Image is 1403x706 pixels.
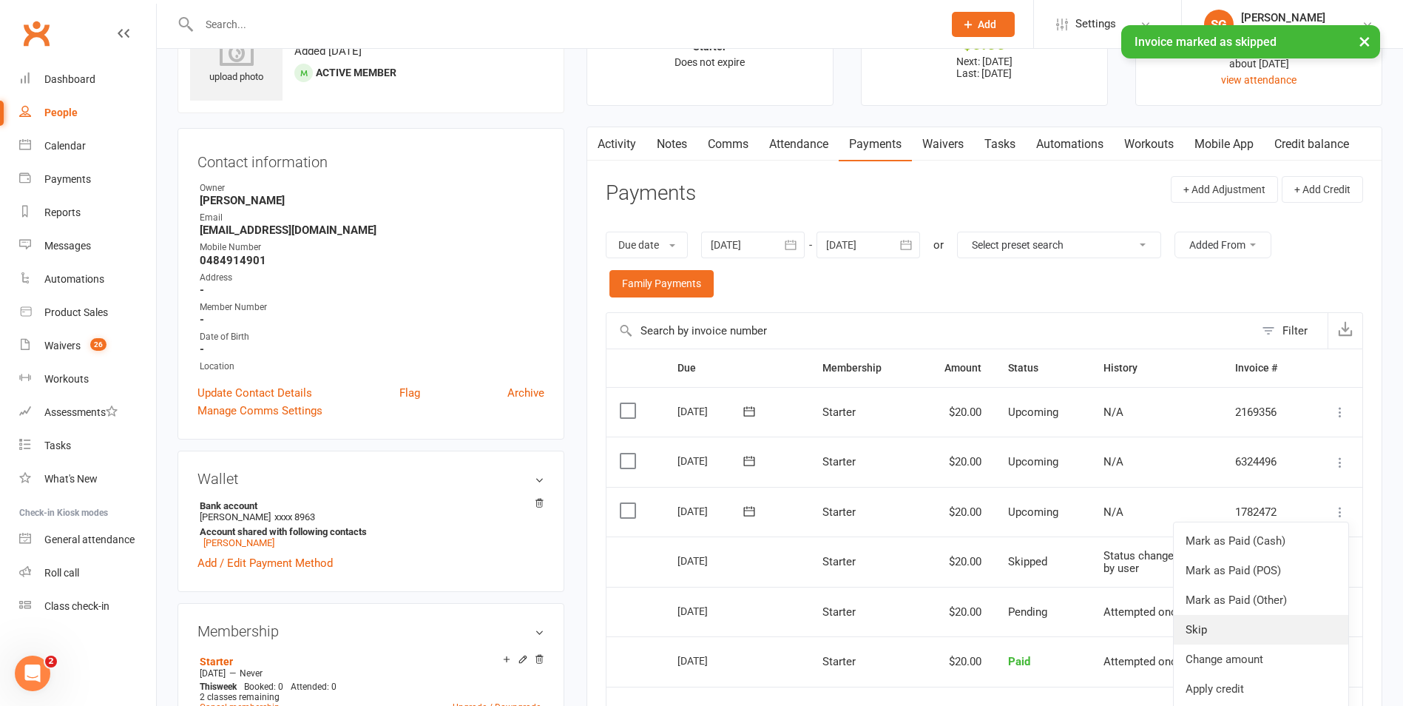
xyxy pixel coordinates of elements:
[1174,232,1271,258] button: Added From
[1241,24,1325,38] div: Muay X
[44,534,135,545] div: General attendance
[15,656,50,691] iframe: Intercom live chat
[1171,176,1278,203] button: + Add Adjustment
[822,505,856,519] span: Starter
[19,523,156,557] a: General attendance kiosk mode
[1241,11,1325,24] div: [PERSON_NAME]
[1351,25,1378,57] button: ×
[1103,455,1123,468] span: N/A
[197,402,322,420] a: Manage Comms Settings
[19,296,156,329] a: Product Sales
[203,537,274,548] a: [PERSON_NAME]
[19,229,156,263] a: Messages
[19,363,156,396] a: Workouts
[291,682,337,692] span: Attended: 0
[1103,505,1123,519] span: N/A
[697,127,759,161] a: Comms
[507,384,544,402] a: Archive
[200,692,280,702] span: 2 classes remaining
[200,668,226,679] span: [DATE]
[200,283,544,297] strong: -
[240,668,263,679] span: Never
[1008,455,1058,468] span: Upcoming
[1008,406,1058,419] span: Upcoming
[200,300,544,315] div: Member Number
[916,537,995,587] td: $20.00
[200,682,217,692] span: This
[197,384,312,402] a: Update Contact Details
[822,406,856,419] span: Starter
[200,271,544,285] div: Address
[200,194,544,207] strong: [PERSON_NAME]
[664,349,809,387] th: Due
[606,232,688,258] button: Due date
[978,19,996,30] span: Add
[44,340,81,352] div: Waivers
[822,555,856,568] span: Starter
[200,343,544,356] strong: -
[974,127,1026,161] a: Tasks
[916,487,995,537] td: $20.00
[916,636,995,687] td: $20.00
[197,471,544,487] h3: Wallet
[1222,437,1307,487] td: 6324496
[1008,555,1047,568] span: Skipped
[822,655,856,668] span: Starter
[197,554,333,572] a: Add / Edit Payment Method
[19,130,156,163] a: Calendar
[19,396,156,429] a: Assessments
[19,96,156,130] a: People
[952,12,1015,37] button: Add
[1174,645,1348,674] a: Change amount
[1254,313,1328,349] button: Filter
[44,473,98,485] div: What's New
[1221,74,1296,86] a: view attendance
[1103,605,1183,619] span: Attempted once
[44,140,86,152] div: Calendar
[196,682,240,692] div: week
[916,387,995,437] td: $20.00
[196,668,544,679] div: —
[809,349,916,387] th: Membership
[44,406,118,418] div: Assessments
[1222,487,1307,537] td: 1782472
[44,173,91,185] div: Payments
[19,429,156,463] a: Tasks
[933,236,944,254] div: or
[44,273,104,285] div: Automations
[200,211,544,225] div: Email
[44,240,91,252] div: Messages
[44,206,81,218] div: Reports
[912,127,974,161] a: Waivers
[759,127,839,161] a: Attendance
[916,437,995,487] td: $20.00
[1114,127,1184,161] a: Workouts
[200,254,544,267] strong: 0484914901
[609,270,714,297] a: Family Payments
[1103,406,1123,419] span: N/A
[875,56,1094,79] p: Next: [DATE] Last: [DATE]
[677,599,746,622] div: [DATE]
[1103,549,1180,575] span: Status changed by user
[646,127,697,161] a: Notes
[1174,556,1348,585] a: Mark as Paid (POS)
[200,526,537,537] strong: Account shared with following contacts
[839,127,912,161] a: Payments
[19,557,156,590] a: Roll call
[1204,10,1234,39] div: SG
[195,14,933,35] input: Search...
[677,500,746,522] div: [DATE]
[19,163,156,196] a: Payments
[606,313,1254,349] input: Search by invoice number
[200,330,544,344] div: Date of Birth
[606,182,696,205] h3: Payments
[44,567,79,579] div: Roll call
[1103,655,1183,668] span: Attempted once
[45,656,57,668] span: 2
[677,400,746,423] div: [DATE]
[1174,526,1348,556] a: Mark as Paid (Cash)
[1264,127,1359,161] a: Credit balance
[1008,505,1058,519] span: Upcoming
[1026,127,1114,161] a: Automations
[1222,387,1307,437] td: 2169356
